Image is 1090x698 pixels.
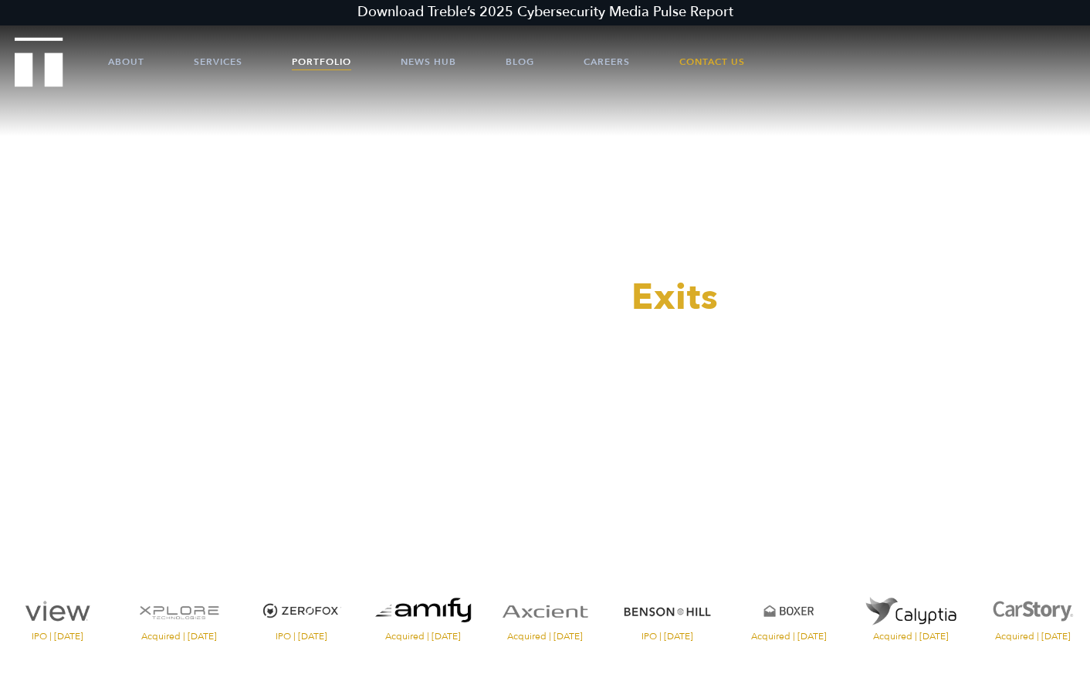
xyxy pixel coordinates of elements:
a: Visit the CarStory website [976,587,1090,641]
span: Acquired | [DATE] [976,632,1090,641]
a: Visit the ZeroFox website [244,587,358,641]
span: IPO | [DATE] [244,632,358,641]
img: Treble logo [15,37,63,86]
a: Visit the website [854,587,968,641]
span: Acquired | [DATE] [366,632,480,641]
img: Axcient logo [488,587,602,635]
a: Contact Us [679,39,745,85]
span: IPO | [DATE] [610,632,724,641]
span: Acquired | [DATE] [732,632,846,641]
img: CarStory logo [976,587,1090,635]
span: Acquired | [DATE] [122,632,236,641]
a: Visit the Axcient website [488,587,602,641]
a: Portfolio [292,39,351,85]
a: Visit the XPlore website [122,587,236,641]
span: Acquired | [DATE] [488,632,602,641]
img: Boxer logo [732,587,846,635]
a: Services [194,39,242,85]
span: Exits [631,273,719,322]
img: XPlore logo [122,587,236,635]
a: Visit the website [366,587,480,641]
a: Visit the Benson Hill website [610,587,724,641]
a: Visit the Boxer website [732,587,846,641]
img: Benson Hill logo [610,587,724,635]
img: ZeroFox logo [244,587,358,635]
a: Blog [506,39,534,85]
a: News Hub [401,39,456,85]
a: Careers [584,39,630,85]
a: About [108,39,144,85]
span: Acquired | [DATE] [854,632,968,641]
